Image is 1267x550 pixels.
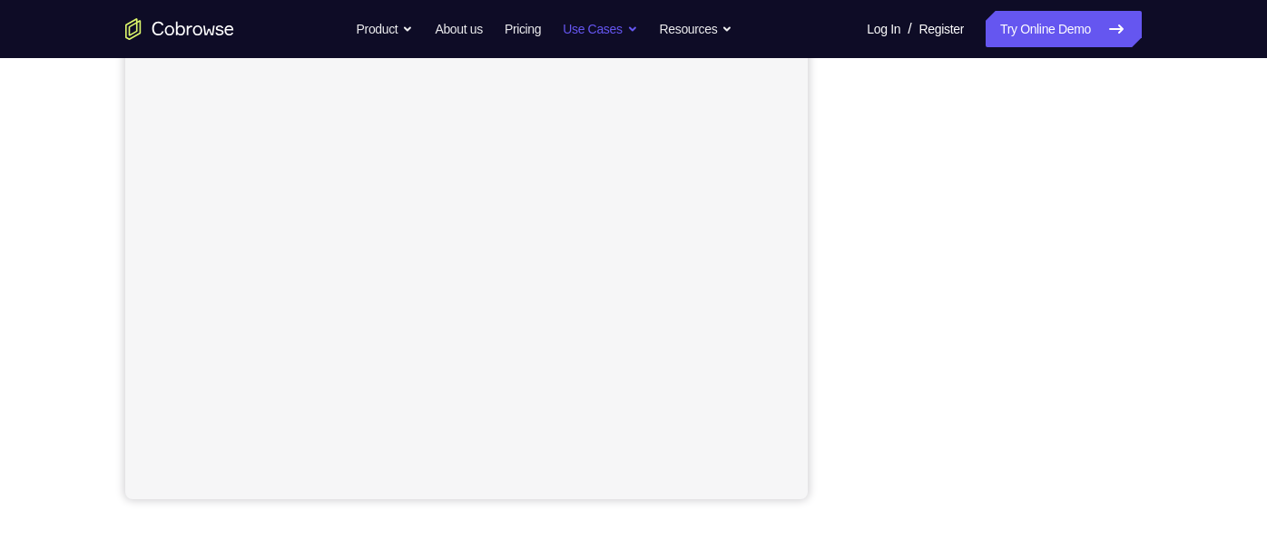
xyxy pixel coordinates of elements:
button: Product [357,11,414,47]
button: Use Cases [563,11,637,47]
a: Log In [867,11,900,47]
a: Go to the home page [125,18,234,40]
a: Try Online Demo [986,11,1142,47]
span: / [908,18,911,40]
a: Pricing [505,11,541,47]
button: Resources [660,11,733,47]
a: Register [919,11,964,47]
a: About us [435,11,482,47]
